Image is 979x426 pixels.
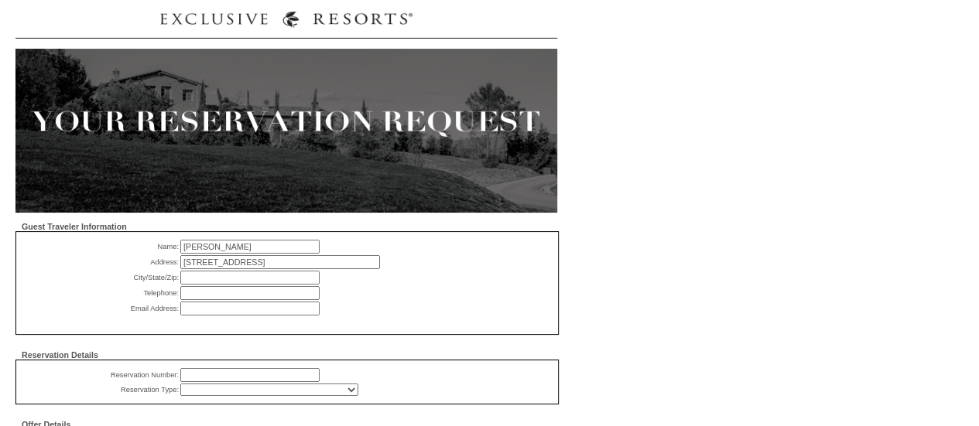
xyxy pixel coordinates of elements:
[24,302,179,315] td: Email Address:
[24,383,179,396] td: Reservation Type:
[22,222,127,231] span: Guest Traveler Information
[24,286,179,300] td: Telephone:
[24,368,179,382] td: Reservation Number:
[22,350,98,360] span: Reservation Details
[24,255,179,269] td: Address:
[24,271,179,285] td: City/State/Zip:
[24,240,179,254] td: Name:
